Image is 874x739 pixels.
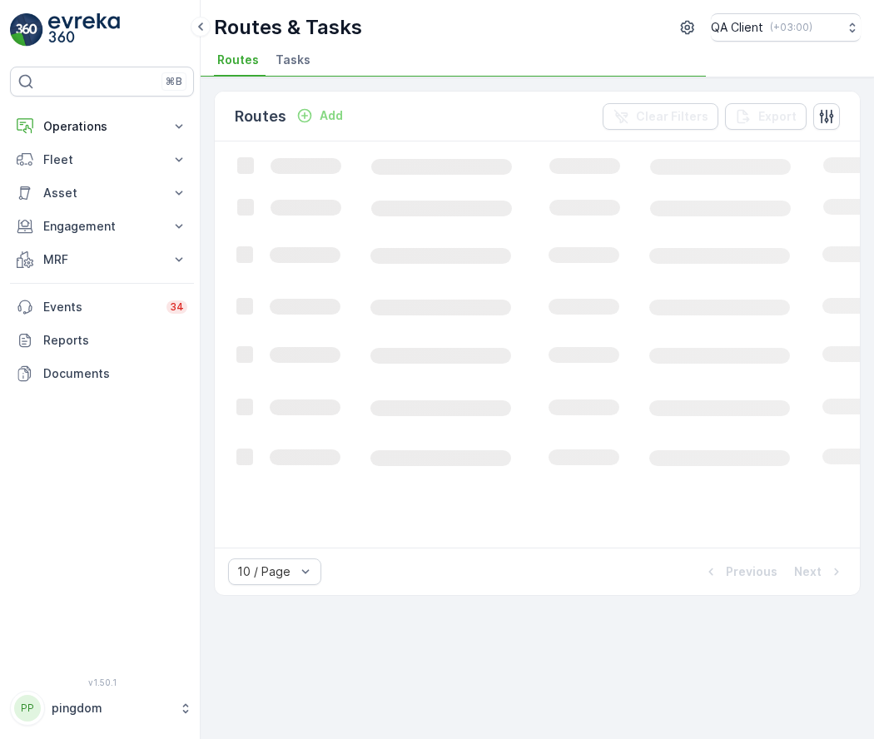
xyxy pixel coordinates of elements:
button: QA Client(+03:00) [711,13,861,42]
button: Previous [701,562,779,582]
p: MRF [43,251,161,268]
span: Routes [217,52,259,68]
p: ⌘B [166,75,182,88]
p: Operations [43,118,161,135]
button: Asset [10,176,194,210]
div: PP [14,695,41,722]
img: logo [10,13,43,47]
button: Operations [10,110,194,143]
button: Next [792,562,847,582]
p: Documents [43,365,187,382]
p: Asset [43,185,161,201]
p: Previous [726,563,777,580]
span: Tasks [276,52,310,68]
p: Fleet [43,151,161,168]
p: Clear Filters [636,108,708,125]
p: pingdom [52,700,171,717]
button: MRF [10,243,194,276]
button: Export [725,103,807,130]
img: logo_light-DOdMpM7g.png [48,13,120,47]
p: Events [43,299,156,315]
a: Events34 [10,290,194,324]
p: Routes [235,105,286,128]
a: Documents [10,357,194,390]
a: Reports [10,324,194,357]
p: 34 [170,300,184,314]
p: Engagement [43,218,161,235]
button: Fleet [10,143,194,176]
button: Clear Filters [603,103,718,130]
button: Engagement [10,210,194,243]
p: ( +03:00 ) [770,21,812,34]
p: Next [794,563,822,580]
button: PPpingdom [10,691,194,726]
p: Add [320,107,343,124]
button: Add [290,106,350,126]
p: Routes & Tasks [214,14,362,41]
p: QA Client [711,19,763,36]
p: Reports [43,332,187,349]
p: Export [758,108,797,125]
span: v 1.50.1 [10,677,194,687]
